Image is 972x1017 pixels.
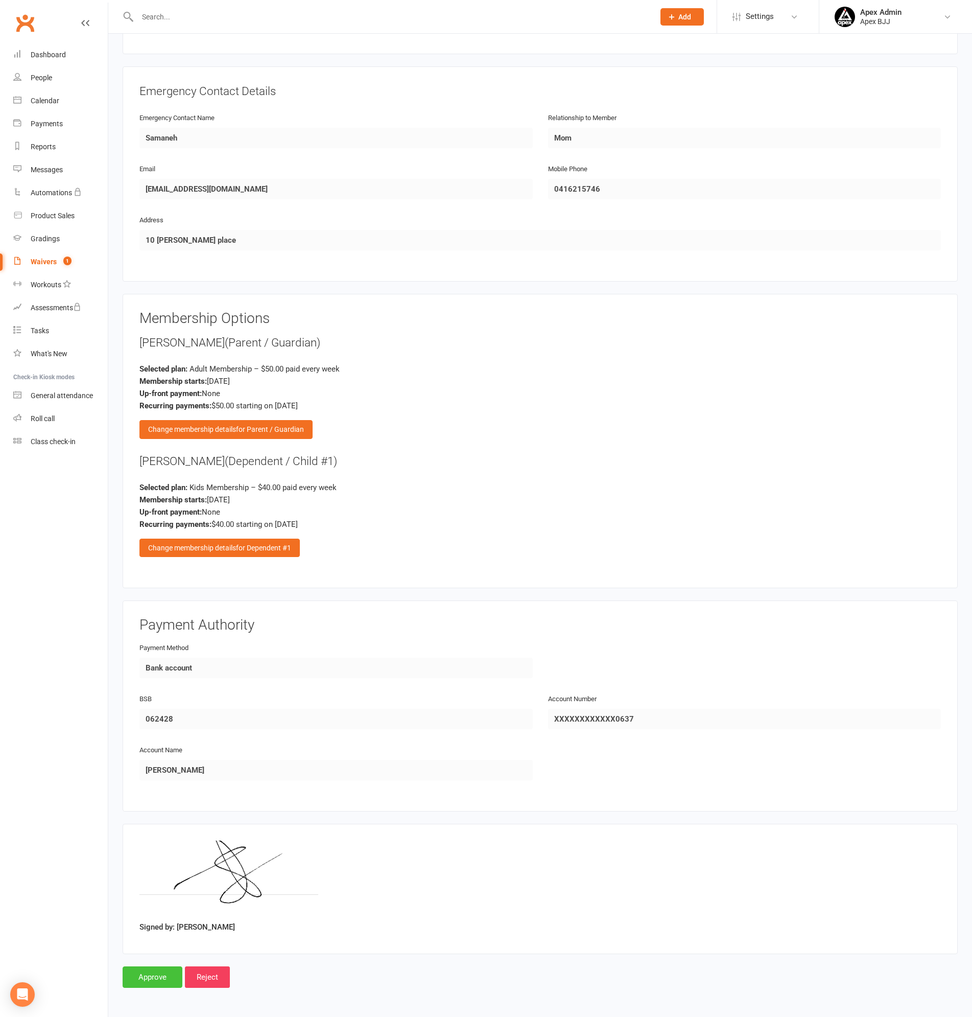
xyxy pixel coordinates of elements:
a: Messages [13,158,108,181]
div: Product Sales [31,212,75,220]
img: thumb_image1745496852.png [835,7,855,27]
strong: Membership starts: [139,495,207,504]
div: Payments [31,120,63,128]
a: Gradings [13,227,108,250]
a: Payments [13,112,108,135]
strong: Recurring payments: [139,520,211,529]
div: $50.00 starting on [DATE] [139,400,941,412]
div: People [31,74,52,82]
a: Product Sales [13,204,108,227]
label: Address [139,215,163,226]
strong: Up-front payment: [139,389,202,398]
div: Assessments [31,304,81,312]
a: General attendance kiosk mode [13,384,108,407]
div: Messages [31,166,63,174]
a: Waivers 1 [13,250,108,273]
span: Kids Membership – $40.00 paid every week [189,483,337,492]
div: $40.00 starting on [DATE] [139,518,941,530]
div: None [139,506,941,518]
div: Dashboard [31,51,66,59]
button: Add [660,8,704,26]
span: (Dependent / Child #1) [225,454,337,468]
label: Payment Method [139,643,188,654]
div: Automations [31,189,72,197]
a: Dashboard [13,43,108,66]
div: [PERSON_NAME] [139,453,941,470]
label: Email [139,164,155,175]
strong: Recurring payments: [139,401,211,410]
label: Relationship to Member [548,113,617,124]
label: Account Number [548,694,597,705]
img: image1755243322.png [139,841,319,917]
label: Account Name [139,745,182,756]
a: Assessments [13,296,108,319]
div: Workouts [31,281,61,289]
a: Clubworx [12,10,38,36]
span: (Parent / Guardian) [225,336,320,349]
div: Change membership details [139,420,313,438]
span: Settings [746,5,774,28]
div: None [139,387,941,400]
a: People [13,66,108,89]
h3: Membership Options [139,311,941,327]
h3: Payment Authority [139,617,941,633]
span: for Parent / Guardian [236,425,304,433]
a: Tasks [13,319,108,342]
div: Open Intercom Messenger [10,982,35,1007]
span: Adult Membership – $50.00 paid every week [189,364,340,374]
div: Change membership details [139,539,300,557]
div: Apex Admin [860,8,902,17]
div: Tasks [31,327,49,335]
label: Emergency Contact Name [139,113,215,124]
label: BSB [139,694,152,705]
div: [DATE] [139,494,941,506]
label: Mobile Phone [548,164,587,175]
strong: Up-front payment: [139,507,202,517]
input: Approve [123,966,182,988]
span: 1 [63,257,72,265]
a: Roll call [13,407,108,430]
label: Signed by: [PERSON_NAME] [139,921,235,933]
a: Calendar [13,89,108,112]
strong: Selected plan: [139,483,187,492]
div: [PERSON_NAME] [139,335,941,351]
strong: Selected plan: [139,364,187,374]
div: Emergency Contact Details [139,83,941,100]
span: Add [678,13,691,21]
div: Waivers [31,258,57,266]
a: Automations [13,181,108,204]
div: Calendar [31,97,59,105]
input: Reject [185,966,230,988]
div: [DATE] [139,375,941,387]
div: Apex BJJ [860,17,902,26]
span: for Dependent #1 [236,544,291,552]
strong: Membership starts: [139,377,207,386]
div: Roll call [31,414,55,423]
div: Gradings [31,235,60,243]
div: General attendance [31,391,93,400]
a: Workouts [13,273,108,296]
input: Search... [134,10,647,24]
a: Class kiosk mode [13,430,108,453]
div: What's New [31,350,67,358]
a: What's New [13,342,108,365]
div: Reports [31,143,56,151]
a: Reports [13,135,108,158]
div: Class check-in [31,437,76,446]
